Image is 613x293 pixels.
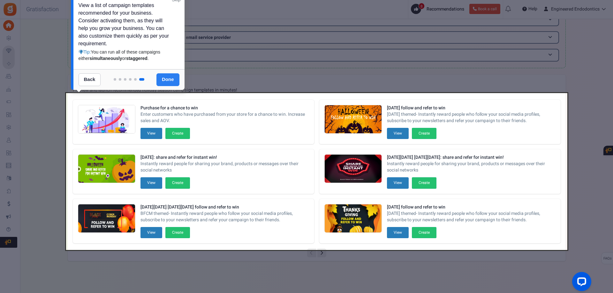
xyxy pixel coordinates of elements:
[126,56,148,61] strong: staggered
[156,73,179,86] a: Done
[90,56,122,61] strong: simultaneously
[79,49,160,61] span: You can run all of these campaigns either or .
[79,49,173,62] div: Tip:
[79,73,101,86] a: Back
[79,2,173,62] div: View a list of campaign templates recommended for your business. Consider activating them, as the...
